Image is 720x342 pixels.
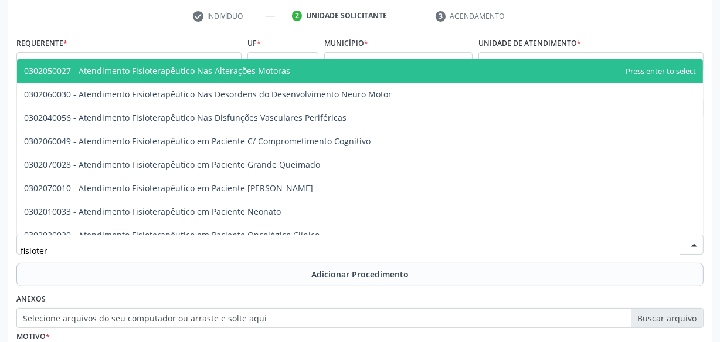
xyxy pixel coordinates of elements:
span: 0302050027 - Atendimento Fisioterapêutico Nas Alterações Motoras [24,65,290,76]
span: Unidade de atendimento [483,56,581,69]
label: Município [324,34,368,52]
label: UF [247,34,261,52]
span: 0302070028 - Atendimento Fisioterapêutico em Paciente Grande Queimado [24,159,320,170]
span: AL [252,56,294,68]
div: Unidade solicitante [306,11,387,21]
span: Adicionar Procedimento [311,268,409,280]
span: Profissional de Saúde [21,56,218,68]
span: 0302070010 - Atendimento Fisioterapêutico em Paciente [PERSON_NAME] [24,182,313,194]
span: 0302020020 - Atendimento Fisioterapêutico em Paciente Oncológico Clínico [24,229,320,241]
span: 0302060030 - Atendimento Fisioterapêutico Nas Desordens do Desenvolvimento Neuro Motor [24,89,392,100]
label: Unidade de atendimento [478,34,581,52]
div: 2 [292,11,303,21]
button: Adicionar Procedimento [16,263,704,286]
span: 0302040056 - Atendimento Fisioterapêutico Nas Disfunções Vasculares Periféricas [24,112,347,123]
input: Buscar por procedimento [21,239,680,262]
span: 0302060049 - Atendimento Fisioterapêutico em Paciente C/ Comprometimento Cognitivo [24,136,371,147]
span: 0302010033 - Atendimento Fisioterapêutico em Paciente Neonato [24,206,281,217]
label: Requerente [16,34,67,52]
span: [PERSON_NAME] [328,56,449,68]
